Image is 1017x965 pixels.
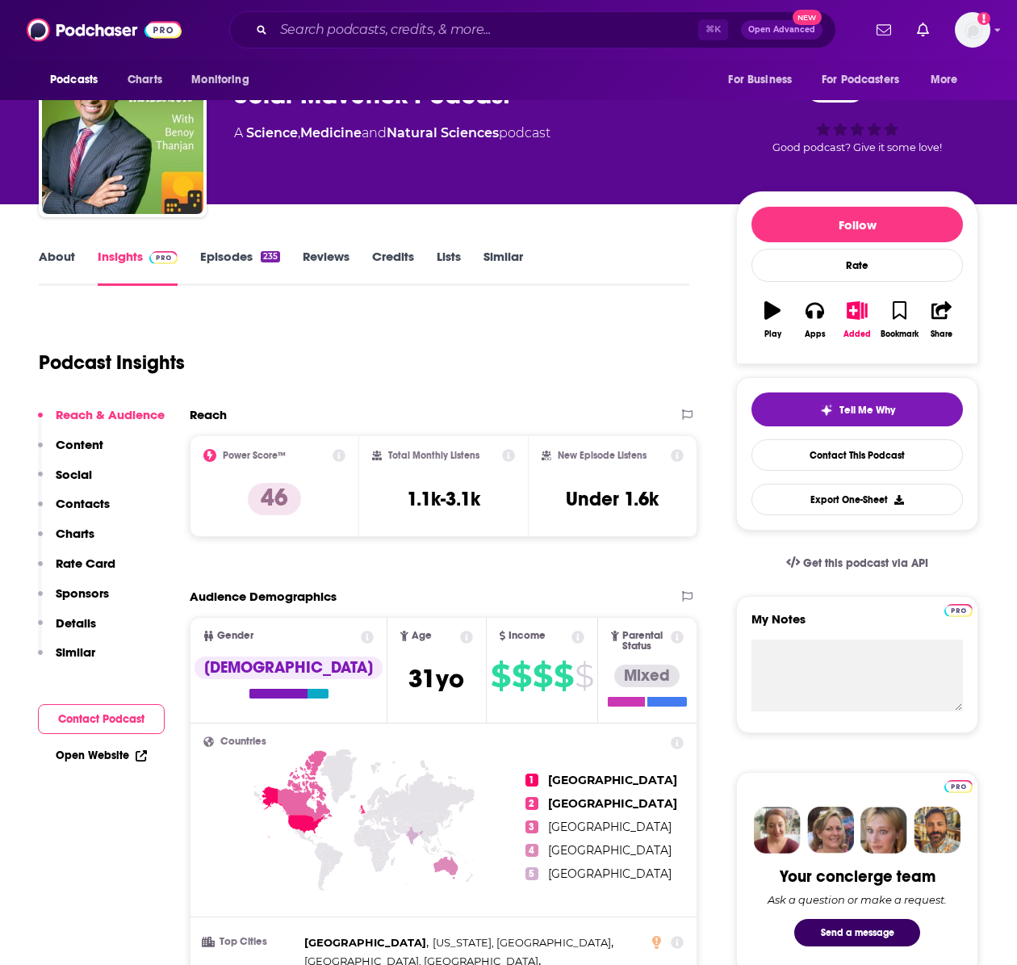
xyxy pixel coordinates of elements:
[220,736,266,747] span: Countries
[764,329,781,339] div: Play
[751,611,963,640] label: My Notes
[56,556,115,571] p: Rate Card
[772,141,942,153] span: Good podcast? Give it some love!
[860,807,907,854] img: Jules Profile
[944,602,973,617] a: Pro website
[754,807,801,854] img: Sydney Profile
[525,820,538,833] span: 3
[388,450,479,461] h2: Total Monthly Listens
[246,125,298,141] a: Science
[525,867,538,880] span: 5
[38,644,95,674] button: Similar
[736,64,978,164] div: 46Good podcast? Give it some love!
[944,778,973,793] a: Pro website
[50,69,98,91] span: Podcasts
[38,437,103,467] button: Content
[773,543,941,583] a: Get this podcast via API
[822,69,899,91] span: For Podcasters
[303,249,349,286] a: Reviews
[881,329,919,339] div: Bookmark
[805,329,826,339] div: Apps
[525,844,538,857] span: 4
[914,807,960,854] img: Jon Profile
[748,26,815,34] span: Open Advanced
[372,249,414,286] a: Credits
[27,15,182,45] img: Podchaser - Follow, Share and Rate Podcasts
[217,631,253,641] span: Gender
[300,125,362,141] a: Medicine
[56,749,147,762] a: Open Website
[870,16,898,44] a: Show notifications dropdown
[878,291,920,349] button: Bookmark
[190,407,227,422] h2: Reach
[525,774,538,787] span: 1
[931,69,958,91] span: More
[387,125,499,141] a: Natural Sciences
[512,663,531,689] span: $
[180,65,270,95] button: open menu
[751,439,963,471] a: Contact This Podcast
[190,589,337,604] h2: Audience Demographics
[39,249,75,286] a: About
[839,404,895,417] span: Tell Me Why
[768,893,947,906] div: Ask a question or make a request.
[843,329,871,339] div: Added
[407,487,480,511] h3: 1.1k-3.1k
[558,450,647,461] h2: New Episode Listens
[56,526,94,541] p: Charts
[234,124,550,143] div: A podcast
[944,604,973,617] img: Podchaser Pro
[491,663,510,689] span: $
[751,392,963,426] button: tell me why sparkleTell Me Why
[433,934,613,952] span: ,
[39,65,119,95] button: open menu
[548,866,672,881] span: [GEOGRAPHIC_DATA]
[229,11,836,48] div: Search podcasts, credits, & more...
[223,450,286,461] h2: Power Score™
[304,934,429,952] span: ,
[38,704,165,734] button: Contact Podcast
[38,615,96,645] button: Details
[39,350,185,375] h1: Podcast Insights
[780,866,935,887] div: Your concierge team
[248,483,301,515] p: 46
[274,17,698,43] input: Search podcasts, credits, & more...
[437,249,461,286] a: Lists
[149,251,178,264] img: Podchaser Pro
[56,585,109,601] p: Sponsors
[362,125,387,141] span: and
[117,65,172,95] a: Charts
[803,556,928,570] span: Get this podcast via API
[698,19,728,40] span: ⌘ K
[921,291,963,349] button: Share
[566,487,659,511] h3: Under 1.6k
[751,207,963,242] button: Follow
[56,407,165,422] p: Reach & Audience
[128,69,162,91] span: Charts
[614,665,680,687] div: Mixed
[433,936,611,949] span: [US_STATE], [GEOGRAPHIC_DATA]
[533,663,552,689] span: $
[408,663,464,694] span: 31 yo
[944,780,973,793] img: Podchaser Pro
[261,251,280,262] div: 235
[203,937,298,947] h3: Top Cities
[191,69,249,91] span: Monitoring
[717,65,812,95] button: open menu
[793,10,822,25] span: New
[548,796,677,811] span: [GEOGRAPHIC_DATA]
[741,20,822,40] button: Open AdvancedNew
[304,936,426,949] span: [GEOGRAPHIC_DATA]
[919,65,978,95] button: open menu
[525,797,538,810] span: 2
[622,631,668,652] span: Parental Status
[195,657,383,679] div: [DEMOGRAPHIC_DATA]
[751,291,793,349] button: Play
[38,556,115,585] button: Rate Card
[575,663,593,689] span: $
[56,496,110,511] p: Contacts
[412,631,432,641] span: Age
[554,663,573,689] span: $
[42,52,203,214] img: Solar Maverick Podcast
[548,820,672,834] span: [GEOGRAPHIC_DATA]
